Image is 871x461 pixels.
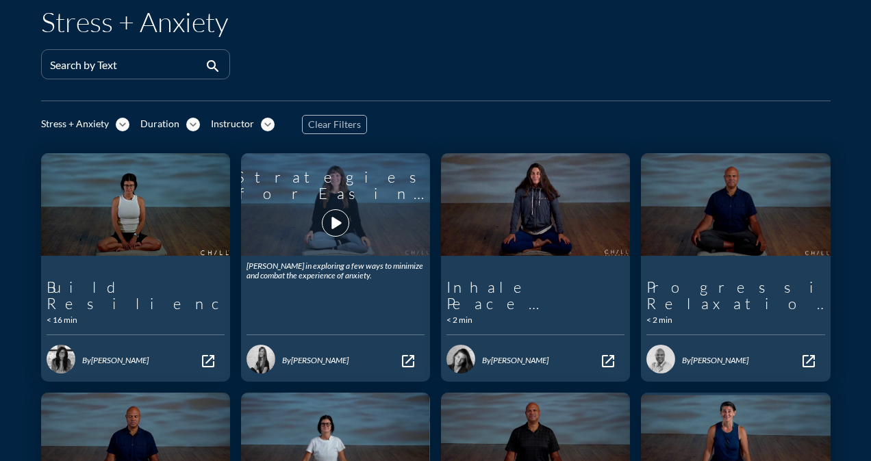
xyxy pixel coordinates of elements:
[308,119,361,131] span: Clear Filters
[91,355,149,365] span: [PERSON_NAME]
[482,355,491,365] span: By
[682,355,691,365] span: By
[47,345,75,373] img: 1586445345380%20-%20Steph_Chill_Profile_Temporary_BW.jpg
[200,353,216,369] i: open_in_new
[205,58,221,75] i: search
[116,118,129,131] i: expand_more
[247,261,425,281] p: [PERSON_NAME] in exploring a few ways to minimize and combat the experience of anxiety.
[236,169,435,202] p: Strategies for Easing Anxiety
[186,118,200,131] i: expand_more
[211,118,254,130] div: Instructor
[691,355,748,365] span: [PERSON_NAME]
[261,118,275,131] i: expand_more
[446,345,475,373] img: 1582833064083%20-%204cac94cb3c.png
[600,353,616,369] i: open_in_new
[41,5,228,38] h1: Stress + Anxiety
[247,345,275,373] img: 1603821618930%20-%20CariHeadShotCompressed.jpeg
[400,353,416,369] i: open_in_new
[50,62,202,79] input: Search by Text
[646,345,675,373] img: 1582832593142%20-%2027a774d8d5.png
[491,355,548,365] span: [PERSON_NAME]
[324,211,347,235] i: play_arrow
[291,355,349,365] span: [PERSON_NAME]
[82,355,91,365] span: By
[800,353,817,369] i: open_in_new
[302,115,367,134] button: Clear Filters
[282,355,291,365] span: By
[140,118,179,130] div: Duration
[41,118,109,130] div: Stress + Anxiety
